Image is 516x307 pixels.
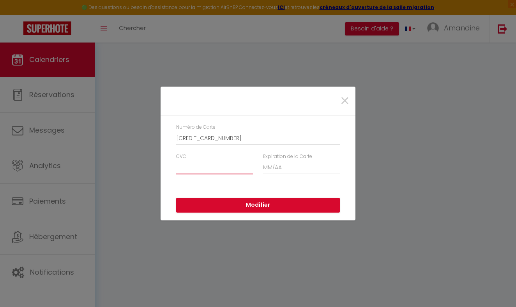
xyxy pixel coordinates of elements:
[176,153,186,160] label: CVC
[340,89,350,113] span: ×
[6,3,30,27] button: Ouvrir le widget de chat LiveChat
[340,93,350,110] button: Close
[263,160,340,174] input: MM/AA
[176,198,340,213] button: Modifier
[263,153,312,160] label: Expiration de la Carte
[176,124,216,131] label: Numéro de Carte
